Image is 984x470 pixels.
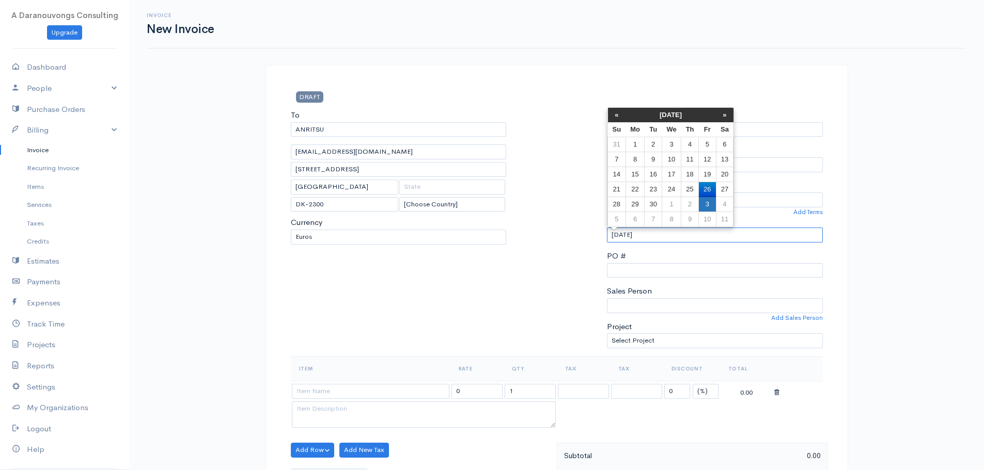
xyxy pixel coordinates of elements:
th: Tax [610,356,663,381]
td: 13 [716,152,733,167]
span: A Daranouvongs Consulting [11,10,118,20]
h6: Invoice [147,12,214,18]
td: 17 [662,167,681,182]
td: 28 [608,197,626,212]
a: Add Terms [793,207,823,217]
input: Zip [291,197,399,212]
th: » [716,108,733,122]
input: Item Name [292,384,449,399]
td: 7 [608,152,626,167]
td: 18 [681,167,699,182]
td: 30 [645,197,662,212]
th: Tu [645,122,662,137]
td: 11 [681,152,699,167]
td: 19 [699,167,716,182]
input: Address [291,162,507,177]
input: State [399,180,505,195]
button: Add New Tax [339,443,389,458]
td: 11 [716,212,733,227]
td: 20 [716,167,733,182]
td: 8 [662,212,681,227]
td: 2 [681,197,699,212]
h1: New Invoice [147,23,214,36]
th: Th [681,122,699,137]
th: [DATE] [626,108,716,122]
td: 6 [716,137,733,152]
td: 4 [681,137,699,152]
td: 16 [645,167,662,182]
a: Upgrade [47,25,82,40]
th: We [662,122,681,137]
th: Total [720,356,773,381]
td: 2 [645,137,662,152]
td: 29 [626,197,645,212]
td: 12 [699,152,716,167]
th: Mo [626,122,645,137]
td: 3 [662,137,681,152]
td: 21 [608,182,626,197]
input: dd-mm-yyyy [607,228,823,242]
td: 9 [645,152,662,167]
td: 1 [626,137,645,152]
td: 24 [662,182,681,197]
input: Client Name [291,122,507,137]
td: 23 [645,182,662,197]
td: 15 [626,167,645,182]
th: Qty [504,356,557,381]
td: 10 [699,212,716,227]
span: DRAFT [296,91,323,102]
div: 0.00 [721,385,772,398]
td: 27 [716,182,733,197]
th: Discount [663,356,720,381]
label: Currency [291,217,322,229]
td: 1 [662,197,681,212]
td: 5 [608,212,626,227]
td: 26 [699,182,716,197]
input: Email [291,144,507,159]
label: PO # [607,250,626,262]
input: City [291,180,399,195]
button: Add Row [291,443,335,458]
td: 31 [608,137,626,152]
label: To [291,109,300,121]
th: « [608,108,626,122]
td: 9 [681,212,699,227]
a: Add Sales Person [771,313,823,322]
th: Item [291,356,450,381]
th: Fr [699,122,716,137]
div: Subtotal [559,449,693,462]
div: 0.00 [692,449,826,462]
td: 10 [662,152,681,167]
td: 5 [699,137,716,152]
td: 6 [626,212,645,227]
label: Sales Person [607,285,652,297]
td: 22 [626,182,645,197]
th: Su [608,122,626,137]
td: 25 [681,182,699,197]
td: 3 [699,197,716,212]
td: 7 [645,212,662,227]
th: Sa [716,122,733,137]
td: 4 [716,197,733,212]
th: Rate [450,356,504,381]
label: Project [607,321,632,333]
th: Tax [557,356,610,381]
td: 14 [608,167,626,182]
td: 8 [626,152,645,167]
